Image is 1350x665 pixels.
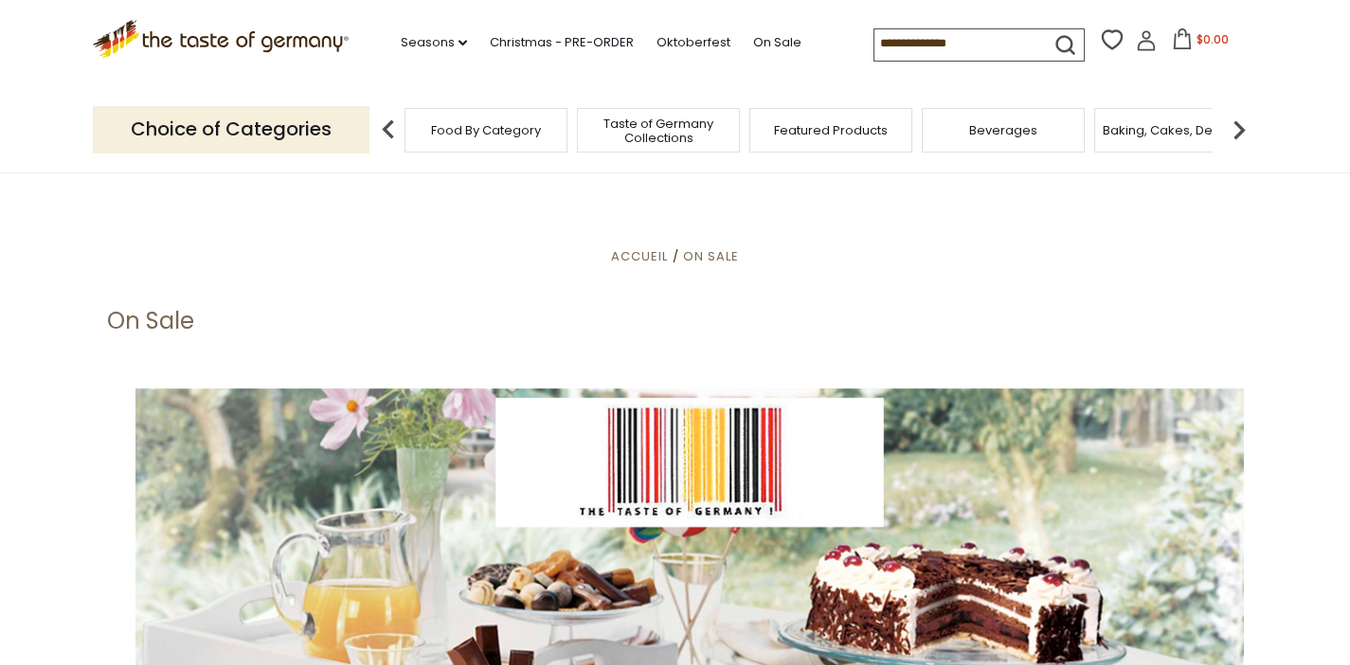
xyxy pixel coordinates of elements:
a: Featured Products [774,123,888,137]
a: Oktoberfest [657,32,730,53]
a: Beverages [969,123,1037,137]
a: On Sale [753,32,801,53]
a: Food By Category [431,123,541,137]
a: Seasons [401,32,467,53]
a: Baking, Cakes, Desserts [1103,123,1250,137]
h1: On Sale [107,307,194,335]
a: Taste of Germany Collections [583,117,734,145]
button: $0.00 [1161,28,1241,57]
a: Accueil [611,247,668,265]
img: previous arrow [369,111,407,149]
span: $0.00 [1197,31,1229,47]
a: Christmas - PRE-ORDER [490,32,634,53]
p: Choice of Categories [93,106,369,153]
img: next arrow [1220,111,1258,149]
a: On Sale [683,247,739,265]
